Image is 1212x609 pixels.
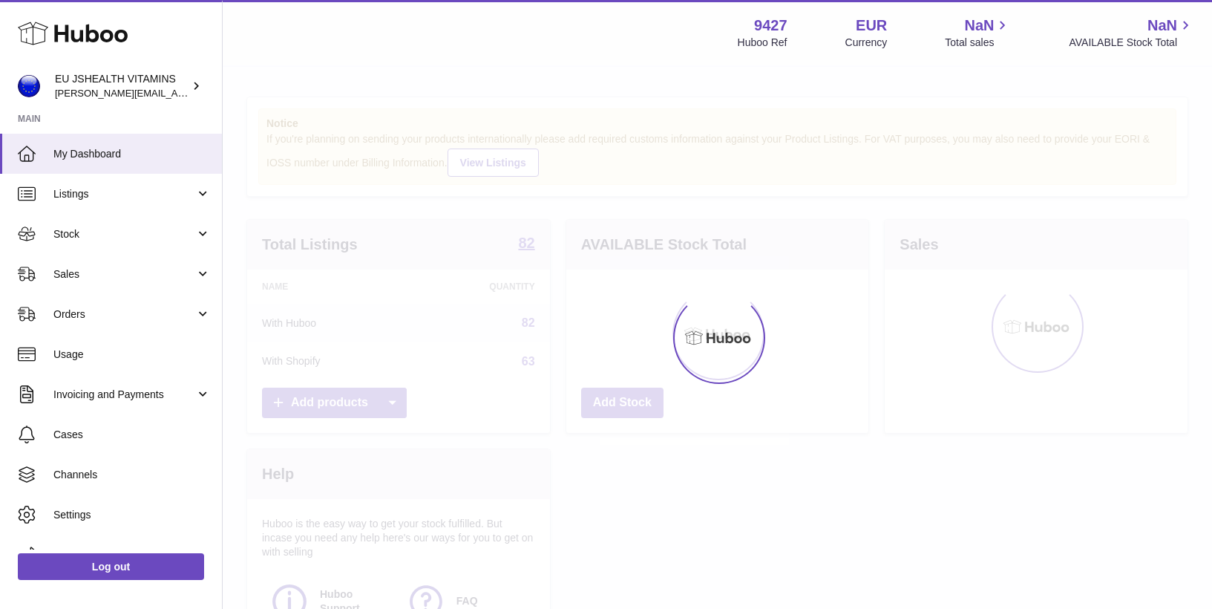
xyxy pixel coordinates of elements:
span: Invoicing and Payments [53,388,195,402]
a: NaN Total sales [945,16,1011,50]
span: Channels [53,468,211,482]
span: AVAILABLE Stock Total [1069,36,1194,50]
span: Usage [53,348,211,362]
div: EU JSHEALTH VITAMINS [55,72,189,100]
span: Sales [53,267,195,281]
span: NaN [964,16,994,36]
span: NaN [1147,16,1177,36]
span: My Dashboard [53,147,211,161]
span: Returns [53,548,211,562]
span: Listings [53,187,195,201]
strong: 9427 [754,16,787,36]
span: Settings [53,508,211,522]
span: Orders [53,307,195,322]
span: Total sales [945,36,1011,50]
span: Stock [53,227,195,241]
strong: EUR [856,16,887,36]
span: Cases [53,428,211,442]
img: laura@jessicasepel.com [18,75,40,97]
a: Log out [18,553,204,580]
div: Currency [845,36,888,50]
a: NaN AVAILABLE Stock Total [1069,16,1194,50]
div: Huboo Ref [738,36,787,50]
span: [PERSON_NAME][EMAIL_ADDRESS][DOMAIN_NAME] [55,87,298,99]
